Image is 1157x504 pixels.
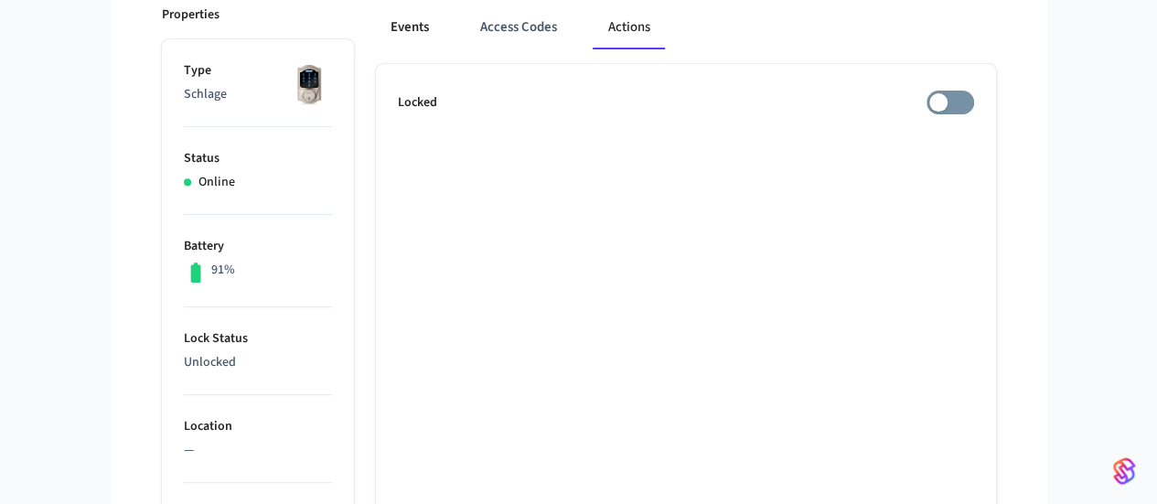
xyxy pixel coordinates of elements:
button: Events [376,5,444,49]
p: — [184,441,332,460]
p: Locked [398,93,437,113]
div: ant example [376,5,996,49]
p: Status [184,149,332,168]
p: Location [184,417,332,436]
p: Online [198,173,235,192]
p: 91% [211,261,235,280]
p: Type [184,61,332,80]
button: Actions [594,5,665,49]
button: Access Codes [466,5,572,49]
p: Lock Status [184,329,332,349]
p: Unlocked [184,353,332,372]
p: Battery [184,237,332,256]
p: Schlage [184,85,332,104]
img: SeamLogoGradient.69752ec5.svg [1113,456,1135,486]
img: Schlage Sense Smart Deadbolt with Camelot Trim, Front [286,61,332,107]
p: Properties [162,5,220,25]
